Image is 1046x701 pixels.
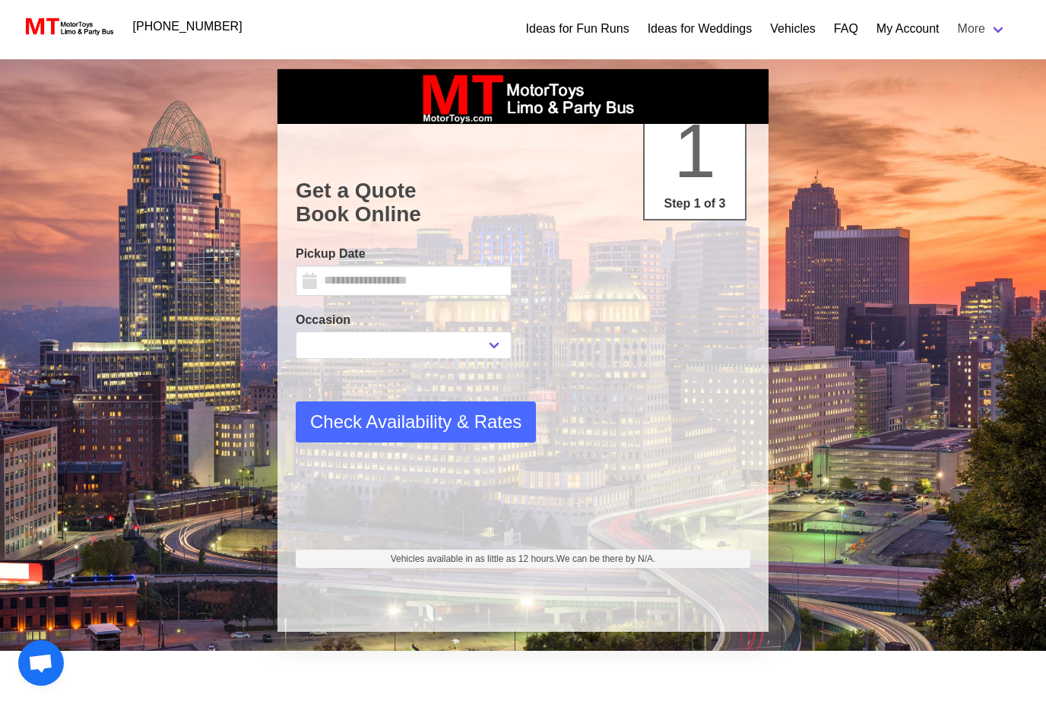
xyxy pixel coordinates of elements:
[651,195,739,213] p: Step 1 of 3
[310,408,521,436] span: Check Availability & Rates
[296,245,512,263] label: Pickup Date
[296,311,512,329] label: Occasion
[876,20,940,38] a: My Account
[296,401,536,442] button: Check Availability & Rates
[770,20,816,38] a: Vehicles
[674,108,716,193] span: 1
[391,552,656,566] span: Vehicles available in as little as 12 hours.
[526,20,629,38] a: Ideas for Fun Runs
[556,554,656,564] span: We can be there by N/A.
[409,69,637,124] img: box_logo_brand.jpeg
[296,179,750,227] h1: Get a Quote Book Online
[834,20,858,38] a: FAQ
[21,16,115,37] img: MotorToys Logo
[949,14,1016,44] a: More
[18,640,64,686] div: Open chat
[648,20,753,38] a: Ideas for Weddings
[124,11,252,42] a: [PHONE_NUMBER]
